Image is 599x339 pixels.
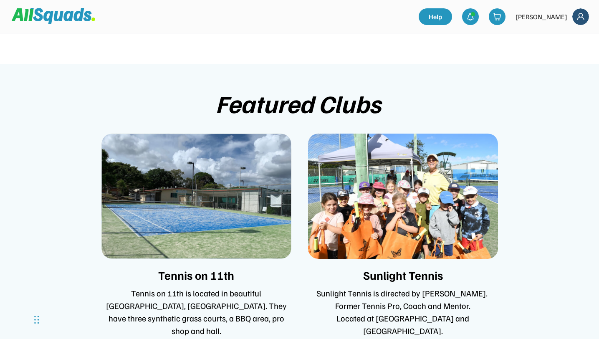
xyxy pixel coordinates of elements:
img: bell-03%20%281%29.svg [466,13,475,21]
div: Sunlight Tennis is directed by [PERSON_NAME]. Former Tennis Pro, Coach and Mentor. Located at [GE... [308,287,498,337]
div: Tennis on 11th [101,269,291,282]
div: Sunlight Tennis [308,269,498,282]
div: Featured Clubs [215,89,384,117]
img: Rectangle%2013%20%281%29.svg [101,134,291,259]
div: [PERSON_NAME] [516,12,567,22]
div: Tennis on 11th is located in beautiful [GEOGRAPHIC_DATA], [GEOGRAPHIC_DATA]. They have three synt... [101,287,291,337]
img: Frame%2018.svg [572,8,589,25]
img: shopping-cart-01%20%281%29.svg [493,13,501,21]
a: Help [419,8,452,25]
img: sunlight_tennis_profile_picture-min.jpeg [308,134,498,259]
img: Squad%20Logo.svg [12,8,95,24]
